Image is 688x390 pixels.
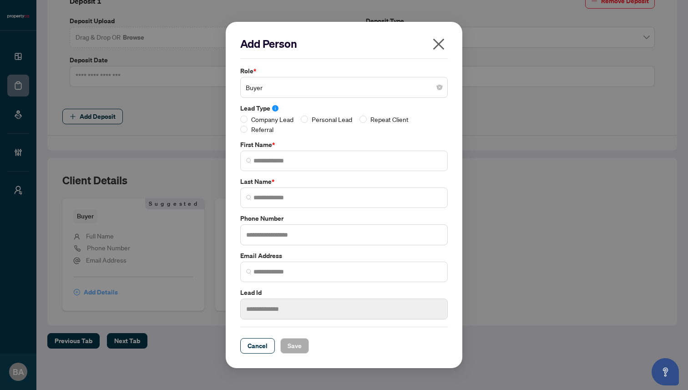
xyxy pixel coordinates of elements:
span: close [431,37,446,51]
img: search_icon [246,158,252,164]
span: Cancel [248,339,268,353]
label: Phone Number [240,213,448,223]
span: info-circle [272,105,278,111]
h2: Add Person [240,36,448,51]
button: Cancel [240,338,275,354]
img: search_icon [246,195,252,200]
label: Last Name [240,177,448,187]
span: Personal Lead [308,114,356,124]
img: search_icon [246,269,252,274]
label: Lead Type [240,103,448,113]
span: Company Lead [248,114,297,124]
span: Referral [248,124,277,134]
button: Open asap [652,358,679,385]
label: Lead Id [240,288,448,298]
label: Email Address [240,251,448,261]
span: Repeat Client [367,114,412,124]
label: First Name [240,140,448,150]
span: Buyer [246,79,442,96]
span: close-circle [437,85,442,90]
button: Save [280,338,309,354]
label: Role [240,66,448,76]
